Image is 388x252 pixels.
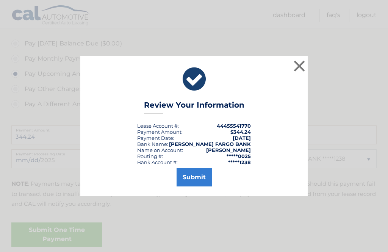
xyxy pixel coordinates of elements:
[230,129,251,135] span: $344.24
[169,141,251,147] strong: [PERSON_NAME] FARGO BANK
[177,168,212,186] button: Submit
[137,123,179,129] div: Lease Account #:
[137,135,174,141] div: :
[292,58,307,74] button: ×
[217,123,251,129] strong: 44455541770
[233,135,251,141] span: [DATE]
[137,141,168,147] div: Bank Name:
[137,147,183,153] div: Name on Account:
[137,159,178,165] div: Bank Account #:
[137,153,163,159] div: Routing #:
[137,129,183,135] div: Payment Amount:
[137,135,173,141] span: Payment Date
[206,147,251,153] strong: [PERSON_NAME]
[144,100,244,114] h3: Review Your Information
